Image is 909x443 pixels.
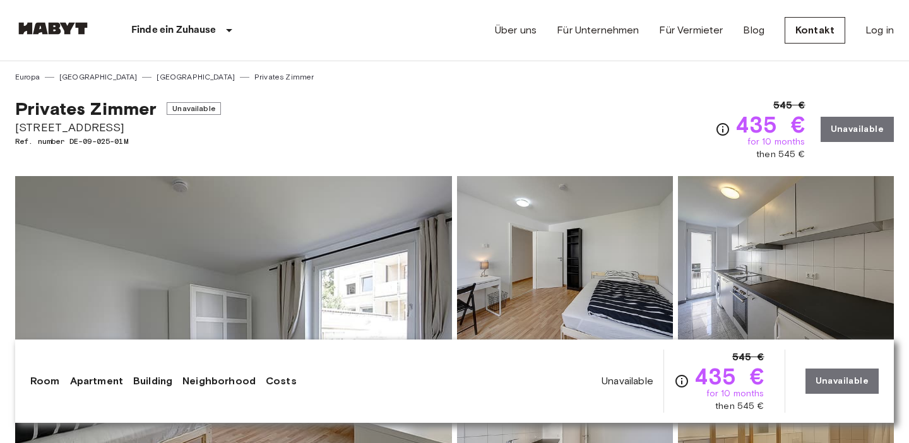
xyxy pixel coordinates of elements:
[495,23,537,38] a: Über uns
[457,176,673,341] img: Picture of unit DE-09-025-01M
[254,71,314,83] a: Privates Zimmer
[59,71,138,83] a: [GEOGRAPHIC_DATA]
[70,374,123,389] a: Apartment
[747,136,805,148] span: for 10 months
[773,98,805,113] span: 545 €
[133,374,172,389] a: Building
[157,71,235,83] a: [GEOGRAPHIC_DATA]
[30,374,60,389] a: Room
[15,22,91,35] img: Habyt
[602,374,653,388] span: Unavailable
[15,71,40,83] a: Europa
[167,102,221,115] span: Unavailable
[865,23,894,38] a: Log in
[131,23,217,38] p: Finde ein Zuhause
[743,23,764,38] a: Blog
[659,23,723,38] a: Für Vermieter
[756,148,805,161] span: then 545 €
[674,374,689,389] svg: Check cost overview for full price breakdown. Please note that discounts apply to new joiners onl...
[785,17,845,44] a: Kontakt
[735,113,805,136] span: 435 €
[182,374,256,389] a: Neighborhood
[15,136,221,147] span: Ref. number DE-09-025-01M
[715,122,730,137] svg: Check cost overview for full price breakdown. Please note that discounts apply to new joiners onl...
[732,350,764,365] span: 545 €
[678,176,894,341] img: Picture of unit DE-09-025-01M
[715,400,764,413] span: then 545 €
[694,365,764,387] span: 435 €
[15,98,157,119] span: Privates Zimmer
[266,374,297,389] a: Costs
[557,23,639,38] a: Für Unternehmen
[15,119,221,136] span: [STREET_ADDRESS]
[706,387,764,400] span: for 10 months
